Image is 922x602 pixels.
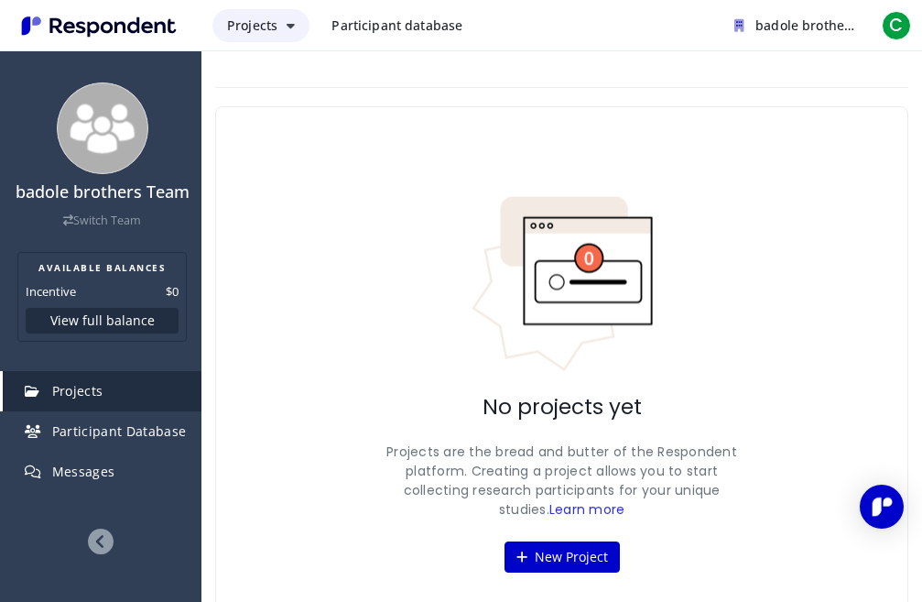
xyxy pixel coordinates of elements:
dd: $0 [166,282,179,301]
dt: Incentive [26,282,76,301]
h2: AVAILABLE BALANCES [26,260,179,275]
div: Open Intercom Messenger [860,485,904,529]
h2: No projects yet [483,395,642,421]
img: Respondent [15,11,183,41]
button: Projects [212,9,309,42]
h4: badole brothers Team [12,183,192,202]
span: badole brothers Team [755,16,895,34]
button: New Project [504,542,620,573]
a: Participant database [317,9,477,42]
span: Messages [52,463,115,480]
a: Switch Team [63,213,141,228]
span: C [882,11,911,40]
button: badole brothers Team [720,9,871,42]
img: team_avatar_256.png [57,82,148,174]
span: Participant database [331,16,462,34]
span: Projects [227,16,277,34]
button: View full balance [26,308,179,334]
button: C [878,9,915,42]
a: Learn more [549,500,625,519]
img: No projects indicator [471,195,654,373]
section: Balance summary [17,252,187,342]
p: Projects are the bread and butter of the Respondent platform. Creating a project allows you to st... [379,443,745,520]
span: Projects [52,382,103,400]
span: Participant Database [52,422,187,440]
